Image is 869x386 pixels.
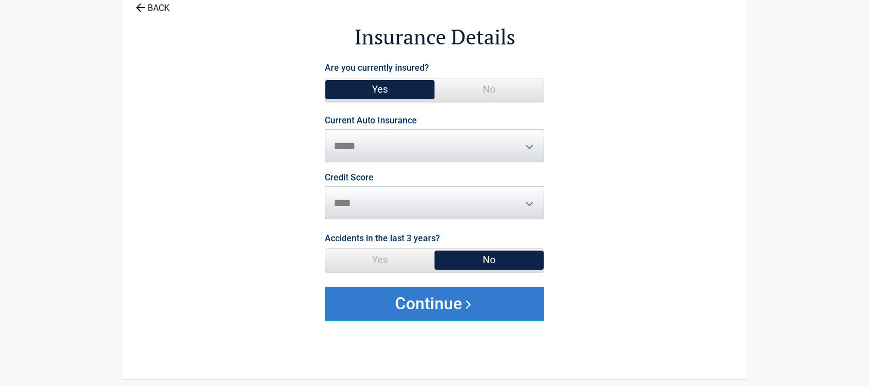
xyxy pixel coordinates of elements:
[325,287,544,320] button: Continue
[325,116,417,125] label: Current Auto Insurance
[435,249,544,271] span: No
[325,78,435,100] span: Yes
[435,78,544,100] span: No
[183,23,686,51] h2: Insurance Details
[325,60,429,75] label: Are you currently insured?
[325,173,374,182] label: Credit Score
[325,249,435,271] span: Yes
[325,231,440,246] label: Accidents in the last 3 years?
